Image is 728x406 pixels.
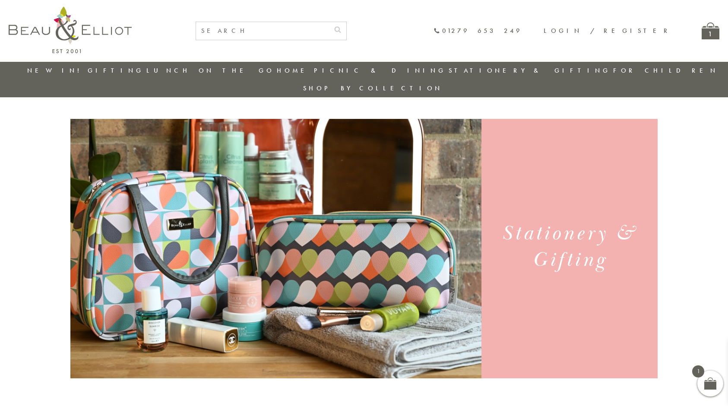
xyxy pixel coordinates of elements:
a: Home [277,66,311,75]
img: logo [9,6,132,53]
a: Lunch On The Go [146,66,274,75]
a: Picnic & Dining [314,66,446,75]
a: For Children [613,66,718,75]
a: Login / Register [544,26,671,35]
a: Stationery & Gifting [449,66,611,75]
input: SEARCH [196,22,329,40]
h1: Stationery & Gifting [492,221,647,273]
a: Gifting [88,66,144,75]
a: Shop by collection [303,84,443,93]
a: 1 [702,22,719,39]
span: 1 [692,365,704,377]
a: 01279 653 249 [434,27,522,35]
a: New in! [27,66,85,75]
